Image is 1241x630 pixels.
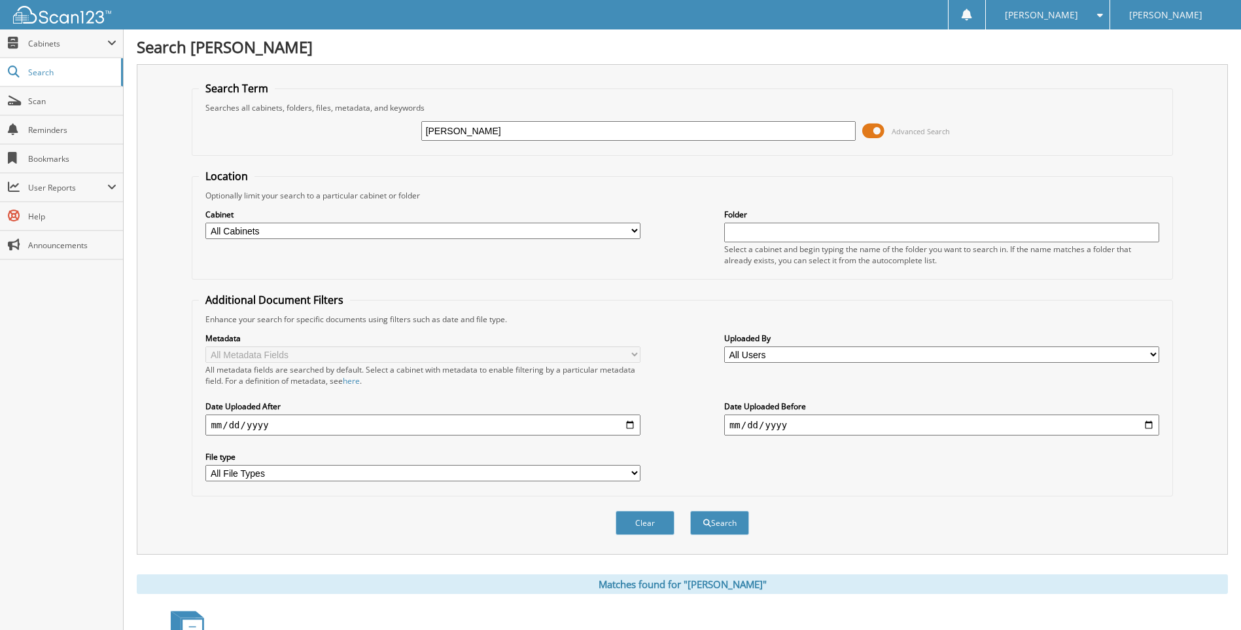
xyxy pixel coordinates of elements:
span: Advanced Search [892,126,950,136]
label: File type [205,451,640,462]
span: Cabinets [28,38,107,49]
span: Search [28,67,114,78]
input: start [205,415,640,435]
a: here [343,375,360,386]
div: Matches found for "[PERSON_NAME]" [137,574,1228,594]
img: scan123-logo-white.svg [13,6,111,24]
label: Date Uploaded After [205,401,640,412]
div: Select a cabinet and begin typing the name of the folder you want to search in. If the name match... [724,244,1159,266]
span: Announcements [28,240,116,251]
span: [PERSON_NAME] [1005,11,1078,19]
label: Date Uploaded Before [724,401,1159,412]
span: Bookmarks [28,153,116,164]
div: Optionally limit your search to a particular cabinet or folder [199,190,1165,201]
legend: Additional Document Filters [199,293,350,307]
legend: Location [199,169,254,183]
span: Reminders [28,124,116,136]
button: Search [690,511,749,535]
legend: Search Term [199,81,275,96]
label: Cabinet [205,209,640,220]
span: [PERSON_NAME] [1129,11,1202,19]
span: Scan [28,96,116,107]
label: Folder [724,209,1159,220]
div: Enhance your search for specific documents using filters such as date and file type. [199,314,1165,325]
button: Clear [616,511,674,535]
span: Help [28,211,116,222]
div: All metadata fields are searched by default. Select a cabinet with metadata to enable filtering b... [205,364,640,386]
span: User Reports [28,182,107,193]
input: end [724,415,1159,435]
label: Metadata [205,333,640,344]
div: Searches all cabinets, folders, files, metadata, and keywords [199,102,1165,113]
h1: Search [PERSON_NAME] [137,36,1228,58]
label: Uploaded By [724,333,1159,344]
